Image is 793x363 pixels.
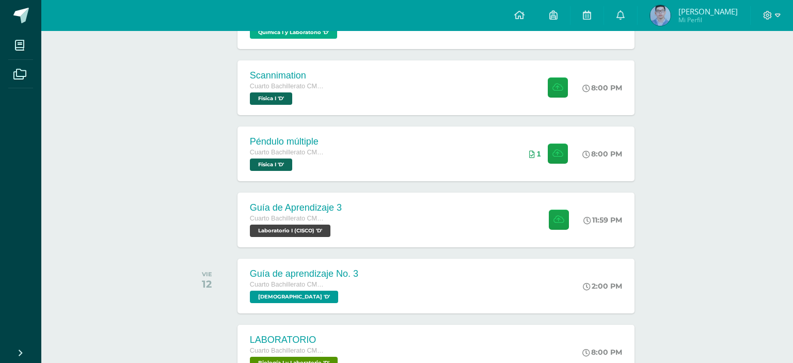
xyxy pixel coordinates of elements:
[582,348,622,357] div: 8:00 PM
[250,149,327,156] span: Cuarto Bachillerato CMP Bachillerato en CCLL con Orientación en Computación
[583,281,622,291] div: 2:00 PM
[250,70,327,81] div: Scannimation
[678,6,738,17] span: [PERSON_NAME]
[202,278,212,290] div: 12
[250,159,292,171] span: Física I 'D'
[678,15,738,24] span: Mi Perfil
[537,150,541,158] span: 1
[250,136,327,147] div: Péndulo múltiple
[650,5,671,26] img: a1925560b508ce76969deebab263b0a9.png
[250,202,342,213] div: Guía de Aprendizaje 3
[202,271,212,278] div: VIE
[250,281,327,288] span: Cuarto Bachillerato CMP Bachillerato en CCLL con Orientación en Computación
[250,335,340,345] div: LABORATORIO
[250,83,327,90] span: Cuarto Bachillerato CMP Bachillerato en CCLL con Orientación en Computación
[583,215,622,225] div: 11:59 PM
[250,291,338,303] span: Biblia 'D'
[250,347,327,354] span: Cuarto Bachillerato CMP Bachillerato en CCLL con Orientación en Computación
[250,92,292,105] span: Física I 'D'
[529,150,541,158] div: Archivos entregados
[250,215,327,222] span: Cuarto Bachillerato CMP Bachillerato en CCLL con Orientación en Computación
[582,149,622,159] div: 8:00 PM
[250,269,358,279] div: Guía de aprendizaje No. 3
[250,225,330,237] span: Laboratorio I (CISCO) 'D'
[250,26,337,39] span: Química I y Laboratorio 'D'
[582,83,622,92] div: 8:00 PM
